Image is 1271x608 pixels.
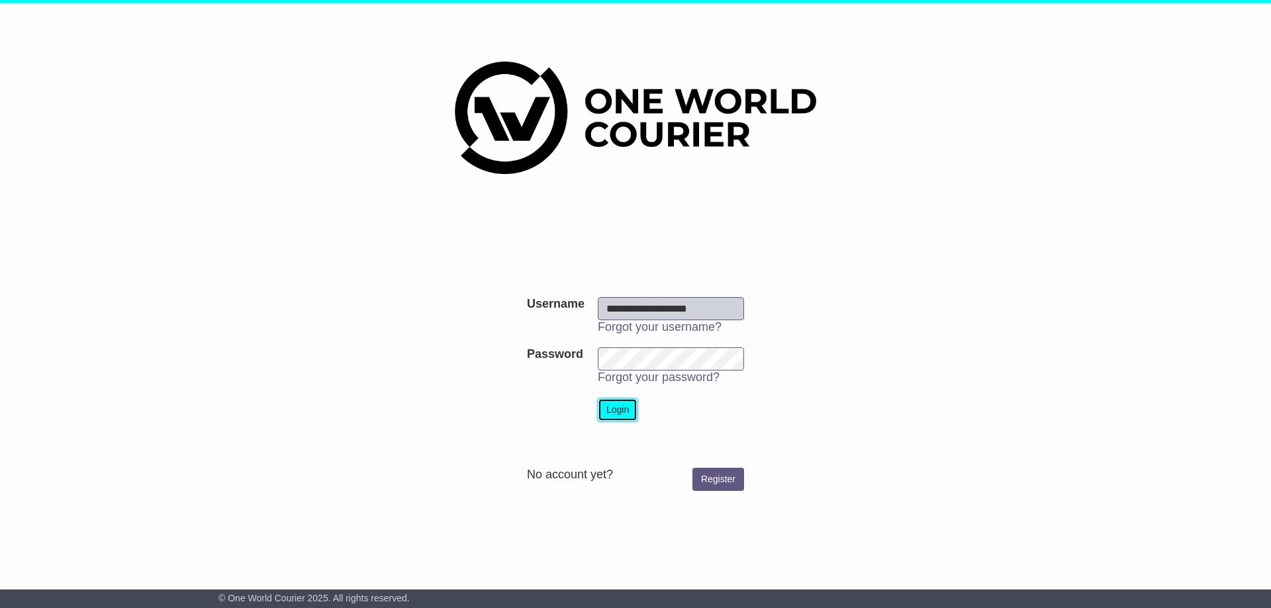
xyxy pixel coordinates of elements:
[455,62,816,174] img: One World
[692,468,744,491] a: Register
[598,398,637,421] button: Login
[598,370,720,384] a: Forgot your password?
[218,593,410,603] span: © One World Courier 2025. All rights reserved.
[527,468,744,482] div: No account yet?
[598,320,722,333] a: Forgot your username?
[527,347,583,362] label: Password
[527,297,585,312] label: Username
